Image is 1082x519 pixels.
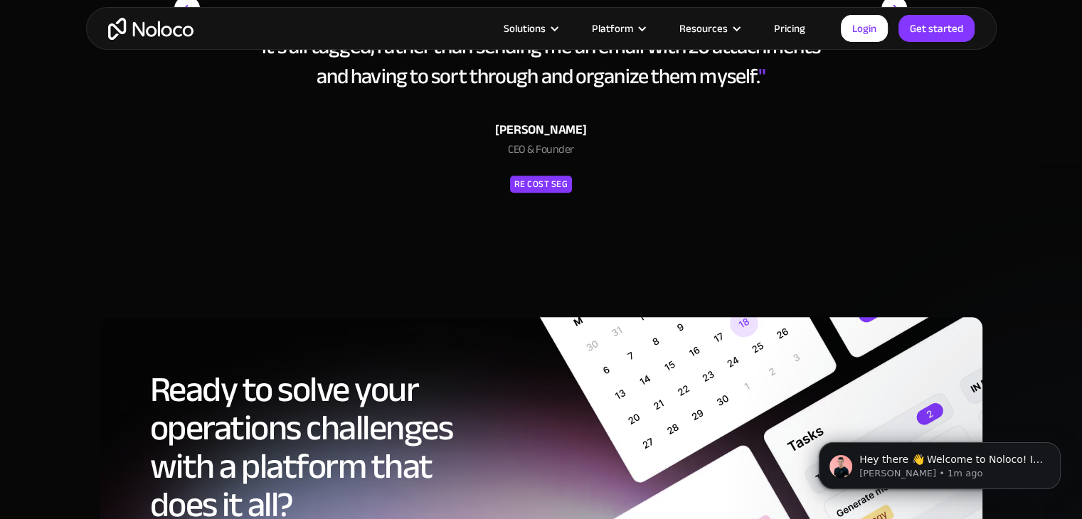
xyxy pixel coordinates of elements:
div: Platform [574,19,662,38]
div: [PERSON_NAME] [250,119,832,141]
div: CEO & Founder [250,141,832,165]
div: Resources [679,19,728,38]
a: Pricing [756,19,823,38]
div: Platform [592,19,633,38]
div: Resources [662,19,756,38]
iframe: Intercom notifications message [797,412,1082,512]
div: Solutions [486,19,574,38]
a: home [108,18,193,40]
span: " [758,56,765,96]
div: RE Cost Seg [514,176,568,193]
a: Login [841,15,888,42]
a: Get started [898,15,975,42]
div: Solutions [504,19,546,38]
